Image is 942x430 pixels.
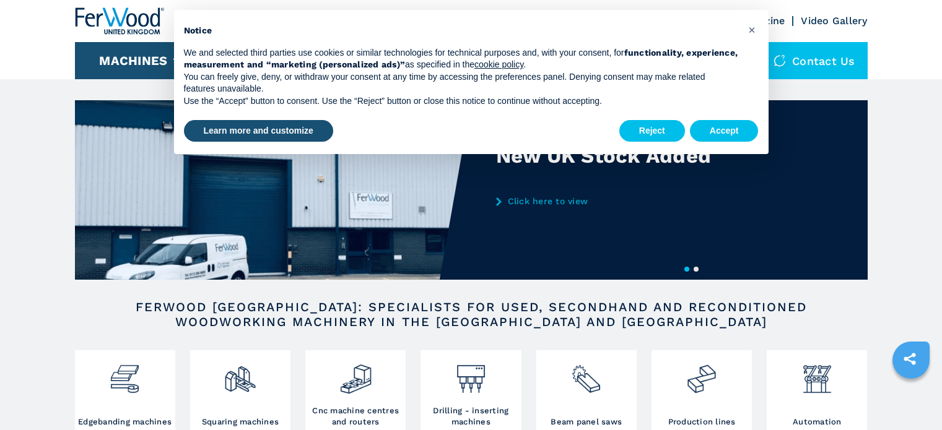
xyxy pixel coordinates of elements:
button: Machines [99,53,167,68]
button: 1 [684,267,689,272]
button: Accept [690,120,759,142]
strong: functionality, experience, measurement and “marketing (personalized ads)” [184,48,738,70]
a: cookie policy [474,59,523,69]
h3: Edgebanding machines [78,416,172,428]
h3: Production lines [668,416,736,428]
button: Reject [619,120,685,142]
a: sharethis [894,343,925,374]
img: foratrici_inseritrici_2.png [455,353,487,395]
p: You can freely give, deny, or withdraw your consent at any time by accessing the preferences pane... [184,71,739,95]
iframe: Chat [889,374,933,421]
p: Use the “Accept” button to consent. Use the “Reject” button or close this notice to continue with... [184,95,739,108]
h3: Cnc machine centres and routers [308,405,403,428]
span: × [748,22,756,37]
a: Video Gallery [801,15,867,27]
img: linee_di_produzione_2.png [685,353,718,395]
img: sezionatrici_2.png [570,353,603,395]
img: Contact us [774,54,786,67]
h3: Automation [793,416,842,428]
h2: Notice [184,25,739,37]
button: 2 [694,267,699,272]
button: Learn more and customize [184,120,333,142]
a: Click here to view [496,196,739,206]
p: We and selected third parties use cookies or similar technologies for technical purposes and, wit... [184,47,739,71]
h2: FERWOOD [GEOGRAPHIC_DATA]: SPECIALISTS FOR USED, SECONDHAND AND RECONDITIONED WOODWORKING MACHINE... [115,299,828,329]
img: squadratrici_2.png [224,353,256,395]
h3: Drilling - inserting machines [424,405,518,428]
img: bordatrici_1.png [108,353,141,395]
img: centro_di_lavoro_cnc_2.png [339,353,372,395]
button: Close this notice [743,20,762,40]
img: Ferwood [75,7,164,35]
img: New UK Stock Added [75,100,471,280]
img: automazione.png [801,353,834,395]
h3: Beam panel saws [551,416,622,428]
h3: Squaring machines [202,416,279,428]
div: Contact us [761,42,868,79]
